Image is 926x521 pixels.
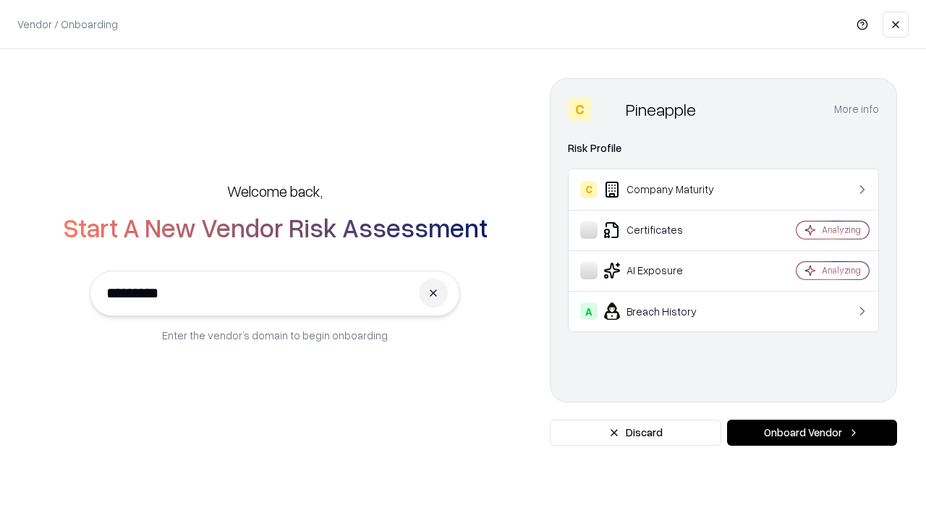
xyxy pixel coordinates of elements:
div: C [568,98,591,121]
div: Pineapple [626,98,696,121]
div: Analyzing [822,224,861,236]
h5: Welcome back, [227,181,323,201]
p: Vendor / Onboarding [17,17,118,32]
button: Discard [550,420,721,446]
button: More info [834,96,879,122]
div: Company Maturity [580,181,753,198]
div: AI Exposure [580,262,753,279]
div: C [580,181,598,198]
h2: Start A New Vendor Risk Assessment [63,213,488,242]
img: Pineapple [597,98,620,121]
div: Analyzing [822,264,861,276]
button: Onboard Vendor [727,420,897,446]
p: Enter the vendor’s domain to begin onboarding [162,328,388,343]
div: Certificates [580,221,753,239]
div: A [580,302,598,320]
div: Risk Profile [568,140,879,157]
div: Breach History [580,302,753,320]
